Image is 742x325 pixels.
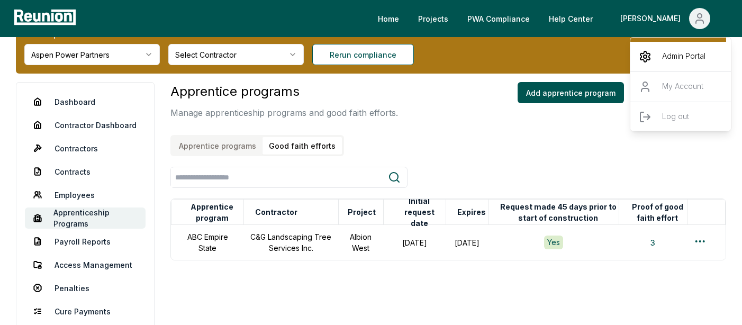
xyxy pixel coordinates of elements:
[662,111,689,123] p: Log out
[620,8,685,29] div: [PERSON_NAME]
[263,137,342,155] button: Good faith efforts
[338,200,383,225] th: Project
[253,202,300,223] button: Contractor
[662,50,705,63] p: Admin Portal
[25,254,146,275] a: Access Management
[25,138,146,159] a: Contractors
[540,8,601,29] a: Help Center
[25,184,146,205] a: Employees
[25,231,146,252] a: Payroll Reports
[25,301,146,322] a: Cure Payments
[171,225,243,260] td: ABC Empire State
[662,80,703,93] p: My Account
[180,202,243,223] button: Apprentice program
[612,8,719,29] button: [PERSON_NAME]
[173,137,263,155] button: Apprentice programs
[630,42,732,71] a: Admin Portal
[628,202,687,223] button: Proof of good faith effort
[25,91,146,112] a: Dashboard
[383,225,446,260] td: [DATE]
[312,44,414,65] button: Rerun compliance
[459,8,538,29] a: PWA Compliance
[410,8,457,29] a: Projects
[369,8,731,29] nav: Main
[170,106,398,119] p: Manage apprenticeship programs and good faith efforts.
[369,8,408,29] a: Home
[630,42,732,136] div: [PERSON_NAME]
[518,82,624,103] button: Add apprentice program
[393,202,446,223] button: Initial request date
[544,236,563,249] div: Yes
[25,161,146,182] a: Contracts
[642,232,664,253] button: 3
[446,225,488,260] td: [DATE]
[455,202,488,223] button: Expires
[25,207,146,229] a: Apprenticeship Programs
[497,202,619,223] button: Request made 45 days prior to start of construction
[345,231,377,254] p: Albion West
[25,277,146,299] a: Penalties
[25,114,146,136] a: Contractor Dashboard
[170,82,398,101] h3: Apprentice programs
[243,225,338,260] td: C&G Landscaping Tree Services Inc.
